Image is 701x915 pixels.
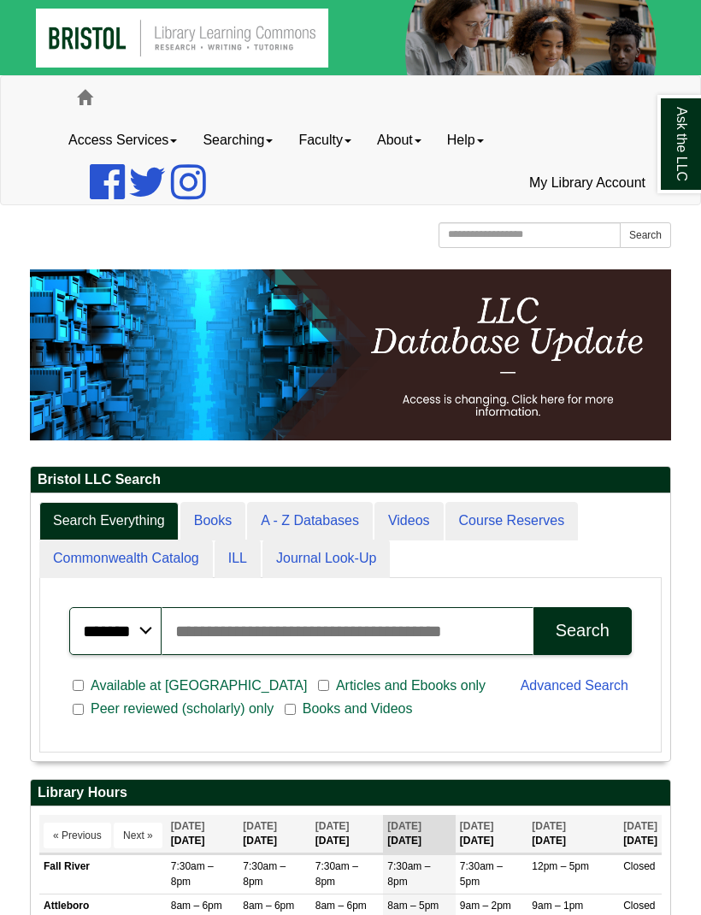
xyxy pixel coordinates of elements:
[167,815,239,853] th: [DATE]
[171,820,205,832] span: [DATE]
[387,860,430,887] span: 7:30am – 8pm
[556,621,610,640] div: Search
[315,900,367,912] span: 8am – 6pm
[329,676,492,696] span: Articles and Ebooks only
[180,502,245,540] a: Books
[215,540,261,578] a: ILL
[532,860,589,872] span: 12pm – 5pm
[31,780,670,806] h2: Library Hours
[460,900,511,912] span: 9am – 2pm
[262,540,390,578] a: Journal Look-Up
[243,860,286,887] span: 7:30am – 8pm
[516,162,658,204] a: My Library Account
[460,860,503,887] span: 7:30am – 5pm
[39,502,179,540] a: Search Everything
[623,900,655,912] span: Closed
[73,702,84,717] input: Peer reviewed (scholarly) only
[521,678,628,693] a: Advanced Search
[286,119,364,162] a: Faculty
[623,820,657,832] span: [DATE]
[73,678,84,694] input: Available at [GEOGRAPHIC_DATA]
[364,119,434,162] a: About
[311,815,384,853] th: [DATE]
[239,815,311,853] th: [DATE]
[374,502,444,540] a: Videos
[84,676,314,696] span: Available at [GEOGRAPHIC_DATA]
[171,900,222,912] span: 8am – 6pm
[532,820,566,832] span: [DATE]
[56,119,190,162] a: Access Services
[387,820,421,832] span: [DATE]
[296,699,420,719] span: Books and Videos
[247,502,373,540] a: A - Z Databases
[387,900,439,912] span: 8am – 5pm
[532,900,583,912] span: 9am – 1pm
[434,119,497,162] a: Help
[620,222,671,248] button: Search
[39,855,167,894] td: Fall River
[30,269,671,440] img: HTML tutorial
[285,702,296,717] input: Books and Videos
[44,823,111,848] button: « Previous
[243,820,277,832] span: [DATE]
[39,540,213,578] a: Commonwealth Catalog
[190,119,286,162] a: Searching
[171,860,214,887] span: 7:30am – 8pm
[84,699,280,719] span: Peer reviewed (scholarly) only
[243,900,294,912] span: 8am – 6pm
[456,815,528,853] th: [DATE]
[383,815,456,853] th: [DATE]
[315,820,350,832] span: [DATE]
[623,860,655,872] span: Closed
[114,823,162,848] button: Next »
[527,815,619,853] th: [DATE]
[318,678,329,694] input: Articles and Ebooks only
[619,815,662,853] th: [DATE]
[445,502,579,540] a: Course Reserves
[31,467,670,493] h2: Bristol LLC Search
[315,860,358,887] span: 7:30am – 8pm
[460,820,494,832] span: [DATE]
[533,607,632,655] button: Search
